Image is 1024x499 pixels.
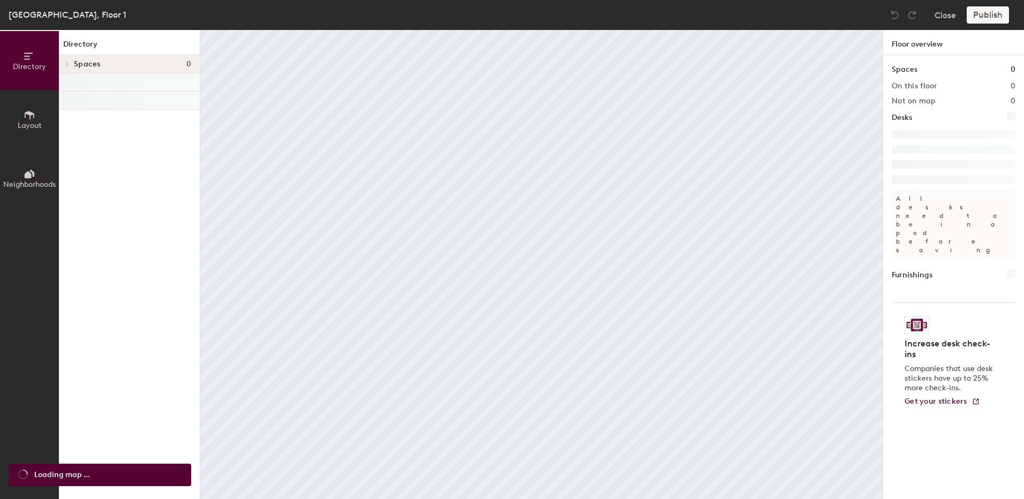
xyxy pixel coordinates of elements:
[935,6,956,24] button: Close
[18,121,42,130] span: Layout
[905,397,980,406] a: Get your stickers
[892,190,1015,259] p: All desks need to be in a pod before saving
[3,180,56,189] span: Neighborhoods
[905,338,996,360] h4: Increase desk check-ins
[892,112,912,124] h1: Desks
[883,30,1024,55] h1: Floor overview
[1011,97,1015,105] h2: 0
[1011,82,1015,90] h2: 0
[186,60,191,69] span: 0
[74,60,101,69] span: Spaces
[892,82,937,90] h2: On this floor
[892,269,932,281] h1: Furnishings
[905,364,996,393] p: Companies that use desk stickers have up to 25% more check-ins.
[1011,64,1015,75] h1: 0
[905,397,967,406] span: Get your stickers
[905,316,929,334] img: Sticker logo
[13,62,46,71] span: Directory
[59,39,200,55] h1: Directory
[907,10,917,20] img: Redo
[892,97,935,105] h2: Not on map
[9,8,126,21] div: [GEOGRAPHIC_DATA], Floor 1
[200,30,883,499] canvas: Map
[892,64,917,75] h1: Spaces
[890,10,900,20] img: Undo
[34,469,90,481] span: Loading map ...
